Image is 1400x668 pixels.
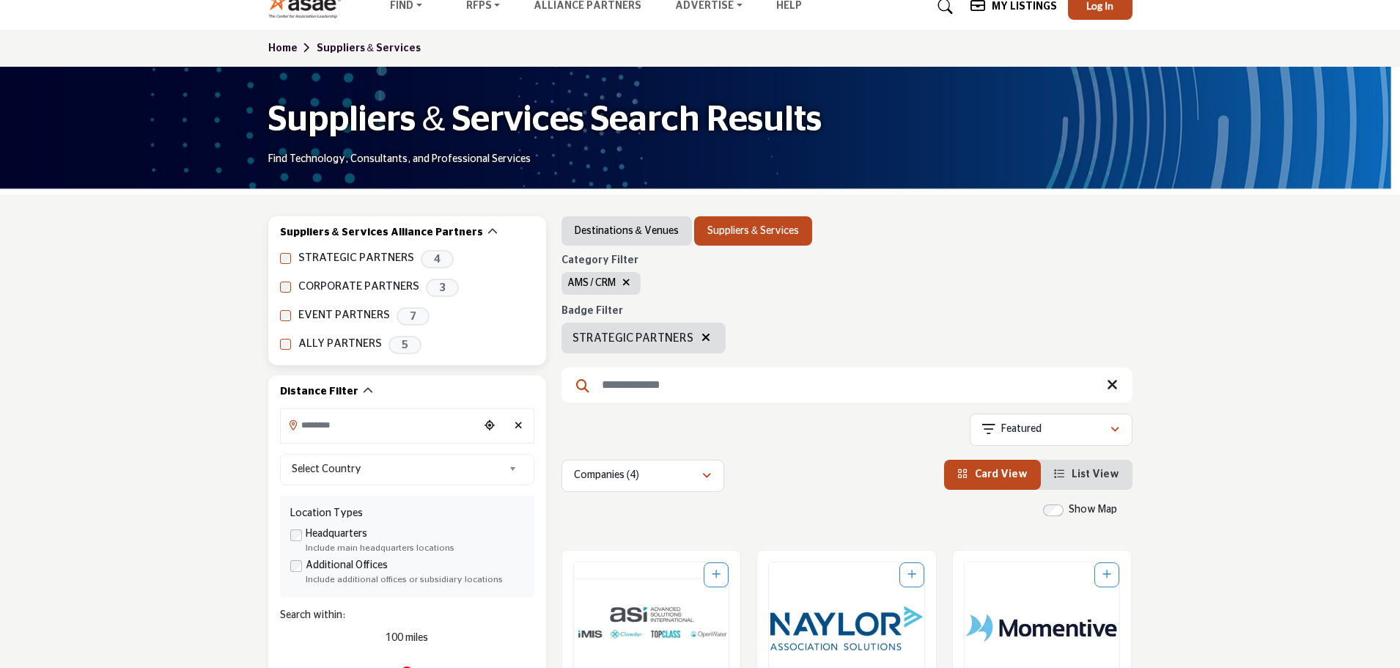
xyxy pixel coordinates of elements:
[281,411,479,439] input: Search Location
[572,329,693,347] span: STRATEGIC PARTNERS
[707,224,799,238] a: Suppliers & Services
[561,460,724,492] button: Companies (4)
[397,307,430,326] span: 7
[298,336,382,353] label: ALLY PARTNERS
[421,250,454,268] span: 4
[574,469,639,483] p: Companies (4)
[508,411,530,442] div: Clear search location
[268,43,317,54] a: Home
[386,633,428,643] span: 100 miles
[280,226,483,241] h2: Suppliers & Services Alliance Partners
[290,506,524,521] div: Location Types
[280,385,358,400] h2: Distance Filter
[306,558,388,573] label: Additional Offices
[317,43,421,54] a: Suppliers & Services
[561,367,1132,403] input: Search Keyword
[280,253,291,264] input: STRATEGIC PARTNERS checkbox
[970,414,1132,446] button: Featured
[575,224,679,238] a: Destinations & Venues
[306,542,524,555] div: Include main headquarters locations
[479,411,501,442] div: Choose your current location
[1102,570,1111,580] a: Add To List
[388,336,421,354] span: 5
[561,305,726,318] h6: Badge Filter
[280,339,291,350] input: ALLY PARTNERS checkbox
[567,278,616,288] span: AMS / CRM
[298,250,414,267] label: STRATEGIC PARTNERS
[712,570,721,580] a: Add To List
[975,469,1028,480] span: Card View
[280,608,534,623] div: Search within:
[776,1,802,11] a: Help
[298,307,390,324] label: EVENT PARTNERS
[1054,469,1119,480] a: View List
[1041,460,1132,490] li: List View
[957,469,1028,480] a: View Card
[561,254,641,267] h6: Category Filter
[268,98,822,143] h1: Suppliers & Services Search Results
[268,153,531,167] p: Find Technology, Consultants, and Professional Services
[1001,422,1042,437] p: Featured
[298,279,419,296] label: CORPORATE PARTNERS
[306,573,524,587] div: Include additional offices or subsidiary locations
[292,460,503,478] span: Select Country
[1069,502,1117,518] label: Show Map
[1072,469,1119,480] span: List View
[944,460,1041,490] li: Card View
[280,310,291,321] input: EVENT PARTNERS checkbox
[280,282,291,293] input: CORPORATE PARTNERS checkbox
[534,1,641,11] a: Alliance Partners
[306,526,367,542] label: Headquarters
[426,279,459,297] span: 3
[907,570,916,580] a: Add To List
